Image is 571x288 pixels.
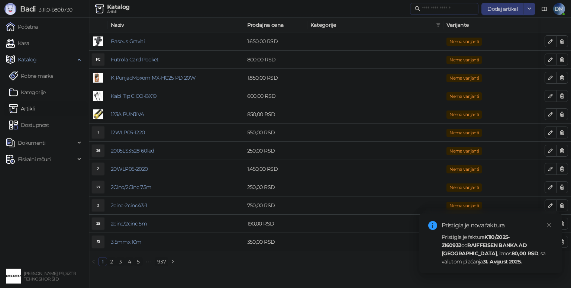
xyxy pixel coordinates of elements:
[244,142,307,160] td: 250,00 RSD
[108,69,244,87] td: K PunjacMoxom MX-HC25 PD 20W
[446,165,482,173] span: Nema varijanti
[442,242,527,257] strong: RAIFFEISEN BANKA AD [GEOGRAPHIC_DATA]
[108,178,244,196] td: 2Cinc/2Cinc 7.5m
[446,129,482,137] span: Nema varijanti
[168,257,177,266] button: right
[442,233,553,266] div: Pristigla je faktura od , iznos , sa valutom plaćanja
[6,19,38,34] a: Početna
[244,69,307,87] td: 1.850,00 RSD
[108,215,244,233] td: 2cinc/2cinc 5m
[116,257,125,266] a: 3
[244,87,307,105] td: 600,00 RSD
[244,196,307,215] td: 750,00 RSD
[546,223,552,228] span: close
[92,236,104,248] div: 31
[155,257,168,266] li: 937
[446,92,482,100] span: Nema varijanti
[244,51,307,69] td: 800,00 RSD
[244,105,307,124] td: 850,00 RSD
[244,215,307,233] td: 190,00 RSD
[442,234,510,249] strong: K110/2025-2160932
[446,147,482,155] span: Nema varijanti
[125,257,133,266] a: 4
[111,239,142,245] a: 3.5mmx 10m
[446,74,482,82] span: Nema varijanti
[446,56,482,64] span: Nema varijanti
[111,202,147,209] a: 2cinc-2cincA3-1
[244,124,307,142] td: 550,00 RSD
[244,178,307,196] td: 250,00 RSD
[446,38,482,46] span: Nema varijanti
[98,257,107,266] li: 1
[9,104,18,113] img: Artikli
[244,233,307,251] td: 350,00 RSD
[6,36,29,51] a: Kasa
[99,257,107,266] a: 1
[95,4,104,13] img: Artikli
[6,269,21,284] img: 64x64-companyLogo-68805acf-9e22-4a20-bcb3-9756868d3d19.jpeg
[171,259,175,264] span: right
[24,271,76,282] small: [PERSON_NAME] PR, SZTR TEHNOSHOP, ŠID
[108,196,244,215] td: 2cinc-2cincA3-1
[108,51,244,69] td: Futrola Card Pocket
[107,257,116,266] a: 2
[134,257,143,266] li: 5
[4,3,16,15] img: Logo
[9,68,53,83] a: Robne marke
[92,181,104,193] div: 27
[111,56,159,63] a: Futrola Card Pocket
[111,129,145,136] a: 12WLP05-1220
[108,124,244,142] td: 12WLP05-1220
[92,127,104,138] div: 1
[134,257,142,266] a: 5
[310,21,433,29] span: Kategorije
[483,258,522,265] strong: 31. Avgust 2025.
[9,118,49,132] a: Dostupnost
[9,101,35,116] a: ArtikliArtikli
[92,199,104,211] div: 2
[446,111,482,119] span: Nema varijanti
[435,19,442,31] span: filter
[168,257,177,266] li: Sledeća strana
[108,105,244,124] td: 123A PUNJIVA
[92,145,104,157] div: 26
[108,32,244,51] td: Baseus Graviti
[244,160,307,178] td: 1.450,00 RSD
[111,93,157,99] a: Kabl Tip C CO-BX19
[111,38,145,45] a: Baseus Graviti
[442,221,553,230] div: Pristigla je nova faktura
[111,147,154,154] a: 2005LS3528 60led
[487,6,518,12] span: Dodaj artikal
[108,87,244,105] td: Kabl Tip C CO-BX19
[18,135,45,150] span: Dokumenti
[107,4,130,10] div: Katalog
[446,183,482,192] span: Nema varijanti
[436,23,441,27] span: filter
[538,3,550,15] a: Dokumentacija
[111,220,147,227] a: 2cinc/2cinc 5m
[107,10,130,14] div: Artikli
[244,32,307,51] td: 1.650,00 RSD
[244,18,307,32] th: Prodajna cena
[143,257,155,266] span: •••
[111,74,196,81] a: K PunjacMoxom MX-HC25 PD 20W
[111,111,144,118] a: 123A PUNJIVA
[512,250,538,257] strong: 80,00 RSD
[89,257,98,266] li: Prethodna strana
[481,3,524,15] button: Dodaj artikal
[18,52,37,67] span: Katalog
[92,163,104,175] div: 2
[92,54,104,65] div: FC
[108,142,244,160] td: 2005LS3528 60led
[108,233,244,251] td: 3.5mmx 10m
[18,152,51,167] span: Fiskalni računi
[446,202,482,210] span: Nema varijanti
[428,221,437,230] span: info-circle
[155,257,168,266] a: 937
[545,221,553,229] a: Close
[9,85,46,100] a: Kategorije
[36,6,72,13] span: 3.11.0-b80b730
